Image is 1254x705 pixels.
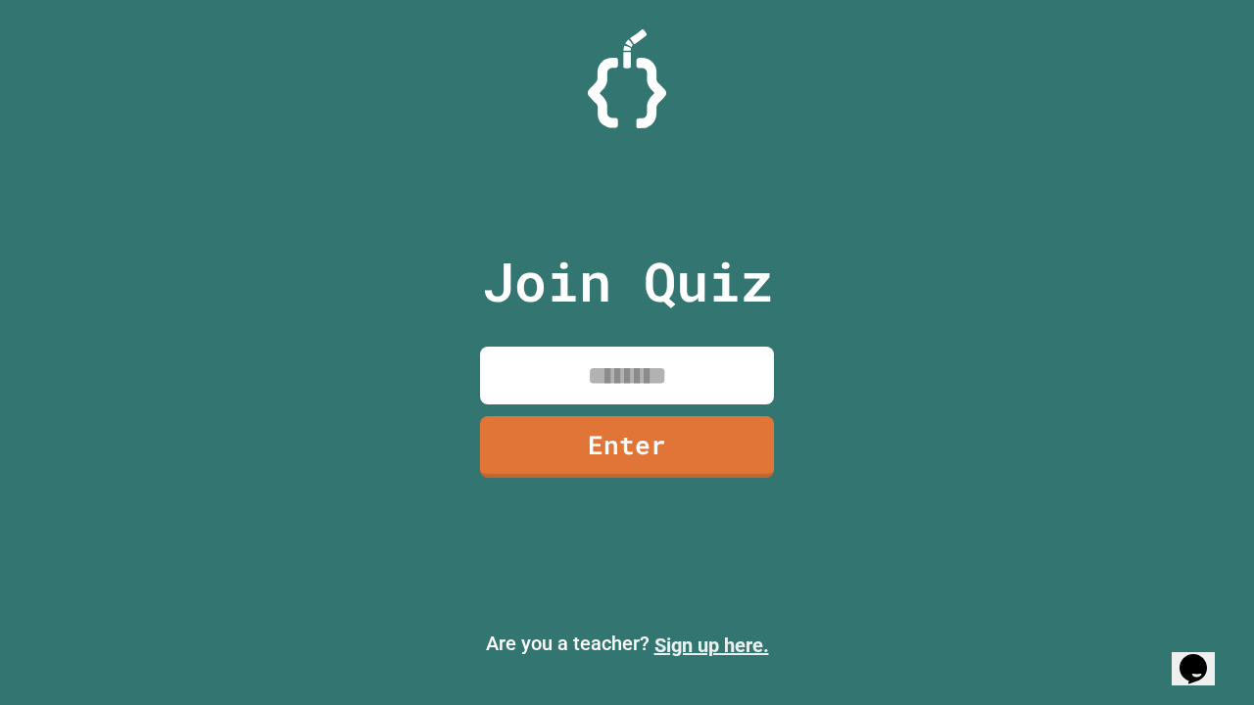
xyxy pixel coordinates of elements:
a: Sign up here. [654,634,769,657]
a: Enter [480,416,774,478]
p: Join Quiz [482,241,773,322]
p: Are you a teacher? [16,629,1238,660]
img: Logo.svg [588,29,666,128]
iframe: chat widget [1172,627,1234,685]
iframe: chat widget [1091,541,1234,625]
